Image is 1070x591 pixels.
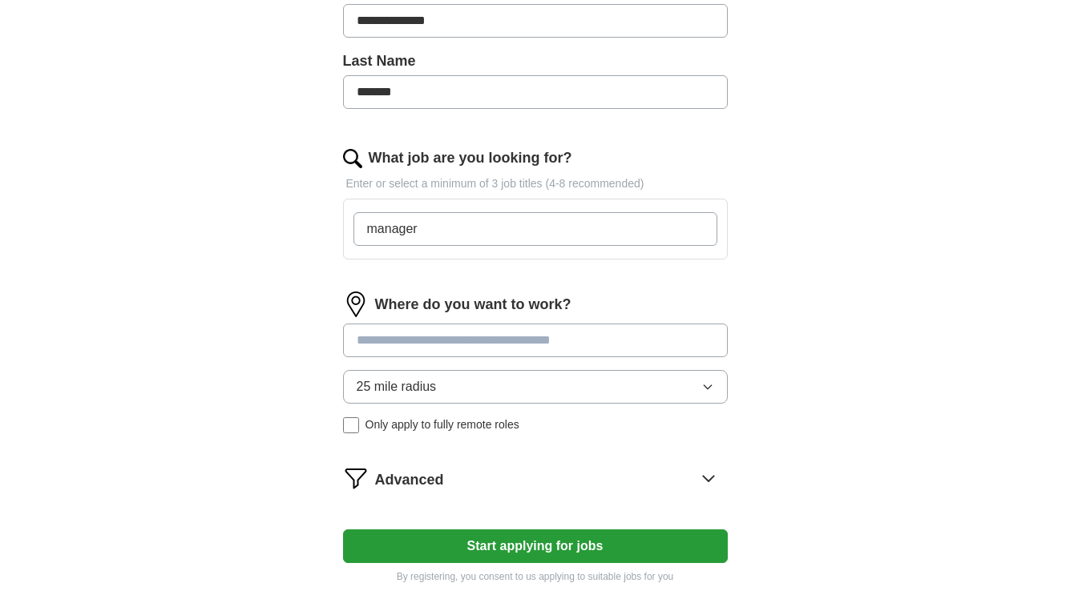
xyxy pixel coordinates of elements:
p: Enter or select a minimum of 3 job titles (4-8 recommended) [343,175,728,192]
input: Only apply to fully remote roles [343,417,359,433]
span: 25 mile radius [357,377,437,396]
label: What job are you looking for? [369,147,572,169]
input: Type a job title and press enter [353,212,717,246]
label: Where do you want to work? [375,294,571,316]
img: search.png [343,149,362,168]
label: Last Name [343,50,728,72]
button: 25 mile radius [343,370,728,404]
span: Advanced [375,469,444,491]
span: Only apply to fully remote roles [365,416,519,433]
button: Start applying for jobs [343,529,728,563]
p: By registering, you consent to us applying to suitable jobs for you [343,569,728,584]
img: filter [343,465,369,491]
img: location.png [343,291,369,317]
